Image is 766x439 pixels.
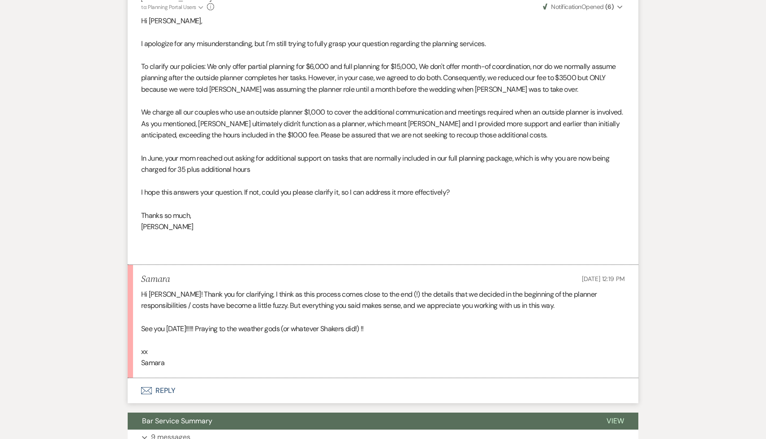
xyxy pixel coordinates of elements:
span: To clarify our policies: We only offer partial planning for $6,000 and full planning for $15,000.... [141,62,615,94]
button: NotificationOpened (6) [542,2,625,12]
span: I hope this answers your question. If not, could you please clarify it, so I can address it more ... [141,188,449,197]
span: [DATE] 12:19 PM [582,275,625,283]
span: [PERSON_NAME] [141,222,194,231]
button: Reply [128,378,638,403]
span: Thanks so much, [141,211,191,220]
strong: ( 6 ) [605,3,614,11]
span: Opened [543,3,614,11]
span: Notification [551,3,581,11]
p: See you [DATE]!!!!! Praying to the weather gods (or whatever Shakers did!) !! [141,323,625,335]
span: In June, your mom reached out asking for additional support on tasks that are normally included i... [141,153,609,175]
button: View [592,413,638,430]
span: Bar Service Summary [142,416,212,426]
span: We charge all our couples who use an outside planner $1,000 to cover the additional communication... [141,107,623,140]
span: Hi [PERSON_NAME], [141,16,202,26]
p: xx [141,346,625,358]
p: Samara [141,357,625,369]
span: View [607,416,624,426]
button: Bar Service Summary [128,413,592,430]
button: to: Planning Portal Users [141,3,205,11]
h5: Samara [141,274,170,285]
span: I apologize for any misunderstanding, but I'm still trying to fully grasp your question regarding... [141,39,486,48]
p: Hi [PERSON_NAME]! Thank you for clarifying, I think as this process comes close to the end (!) th... [141,289,625,311]
span: to: Planning Portal Users [141,4,196,11]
